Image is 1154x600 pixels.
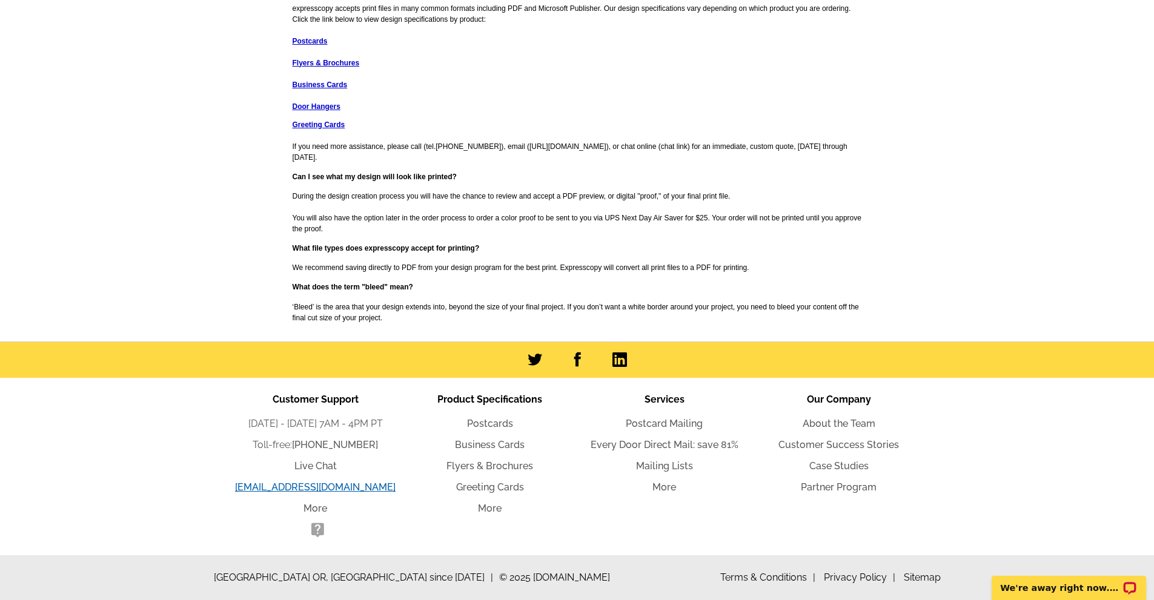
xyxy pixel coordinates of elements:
span: Our Company [807,394,871,405]
span: Product Specifications [437,394,542,405]
a: Mailing Lists [636,460,693,472]
li: Toll-free: [228,438,403,452]
a: About the Team [803,418,875,429]
a: Postcards [293,37,328,45]
a: More [478,503,502,514]
h4: What does the term "bleed" mean? [293,283,868,291]
a: Business Cards [293,81,348,89]
p: During the design creation process you will have the chance to review and accept a PDF preview, o... [293,191,868,234]
span: Customer Support [273,394,359,405]
iframe: LiveChat chat widget [984,562,1154,600]
p: expresscopy accepts print files in many common formats including PDF and Microsoft Publisher. Our... [293,3,868,112]
a: Case Studies [809,460,869,472]
a: Greeting Cards [293,120,345,129]
a: Door Hangers [293,102,340,111]
a: Partner Program [801,481,877,493]
p: If you need more assistance, please call (tel.[PHONE_NUMBER]), email ([URL][DOMAIN_NAME]), or cha... [293,119,868,163]
a: Postcards [467,418,513,429]
a: More [303,503,327,514]
h4: Can I see what my design will look like printed? [293,173,868,181]
a: Sitemap [904,572,941,583]
a: Every Door Direct Mail: save 81% [591,439,738,450]
a: Terms & Conditions [720,572,815,583]
a: Customer Success Stories [778,439,899,450]
span: Services [645,394,685,405]
a: Business Cards [455,439,525,450]
a: [EMAIL_ADDRESS][DOMAIN_NAME] [235,481,396,493]
span: © 2025 [DOMAIN_NAME] [499,570,610,585]
h4: What file types does expresscopy accept for printing? [293,244,868,252]
a: Live Chat [294,460,337,472]
a: Flyers & Brochures [446,460,533,472]
a: [PHONE_NUMBER] [292,439,378,450]
a: More [652,481,676,493]
a: Postcard Mailing [626,418,703,429]
a: Greeting Cards [456,481,524,493]
p: ‘Bleed’ is the area that your design extends into, beyond the size of your final project. If you ... [293,302,868,323]
li: [DATE] - [DATE] 7AM - 4PM PT [228,417,403,431]
span: [GEOGRAPHIC_DATA] OR, [GEOGRAPHIC_DATA] since [DATE] [214,570,493,585]
a: Flyers & Brochures [293,59,360,67]
a: Privacy Policy [824,572,895,583]
p: We recommend saving directly to PDF from your design program for the best print. Expresscopy will... [293,262,868,273]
